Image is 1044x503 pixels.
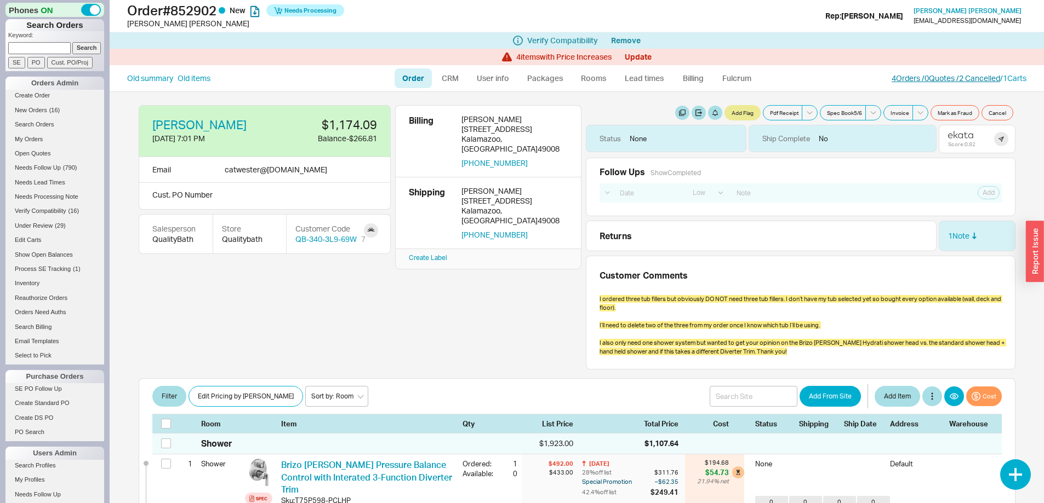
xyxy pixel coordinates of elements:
[600,134,621,143] div: Status
[800,386,861,407] button: Add From Site
[914,7,1022,15] span: [PERSON_NAME] [PERSON_NAME]
[5,148,104,159] a: Open Quotes
[820,105,866,120] button: Spec Book5/6
[762,134,810,143] div: Ship Complete
[281,459,452,495] a: Brizo [PERSON_NAME] Pressure Balance Control with Interated 3-Function Diverter Trim
[825,10,903,21] div: Rep: [PERSON_NAME]
[697,467,729,477] div: $54.73
[5,220,104,232] a: Under Review(29)
[630,134,647,143] div: None
[522,419,573,429] div: List Price
[8,57,25,68] input: SE
[461,230,528,240] button: [PHONE_NUMBER]
[600,269,1011,281] div: Customer Comments
[198,390,294,403] span: Edit Pricing by [PERSON_NAME]
[463,469,498,478] div: Available:
[966,386,1002,406] button: Cost
[361,234,366,245] div: 7
[844,419,886,429] div: Ship Date
[614,186,684,200] input: Date
[5,474,104,485] a: My Profiles
[179,454,192,473] div: 1
[5,397,104,409] a: Create Standard PO
[651,169,705,177] div: Show Completed
[162,390,177,403] span: Filter
[948,230,977,241] div: 1 Note
[674,68,712,88] a: Billing
[230,5,246,15] span: New
[5,307,104,318] a: Orders Need Auths
[755,459,795,496] div: None
[15,107,47,113] span: New Orders
[890,419,945,429] div: Address
[5,277,104,289] a: Inventory
[15,265,71,272] span: Process SE Tracking
[891,108,909,117] span: Invoice
[15,207,66,214] span: Verify Compatibility
[582,469,648,477] div: 28 % off list
[63,164,77,171] span: ( 790 )
[127,18,525,29] div: [PERSON_NAME] [PERSON_NAME]
[469,68,517,88] a: User info
[890,459,945,496] div: Default
[5,134,104,145] a: My Orders
[461,158,528,168] button: [PHONE_NUMBER]
[5,249,104,261] a: Show Open Balances
[409,253,447,262] a: Create Label
[15,193,78,200] span: Needs Processing Note
[127,3,525,18] h1: Order # 852902
[498,459,517,469] div: 1
[409,186,453,240] div: Shipping
[617,68,672,88] a: Lead times
[409,114,453,168] div: Billing
[189,386,303,407] button: Edit Pricing by [PERSON_NAME]
[201,419,241,429] div: Room
[989,108,1006,117] span: Cancel
[582,477,648,486] div: Special Promotion
[463,459,498,469] div: Ordered:
[47,57,93,68] input: Cust. PO/Proj
[5,77,104,90] div: Orders Admin
[710,386,797,407] input: Search Site
[611,36,641,45] button: Remove
[266,4,344,16] button: Needs Processing
[284,3,336,18] span: Needs Processing
[152,234,199,245] div: QualityBath
[73,265,80,272] span: ( 1 )
[434,68,466,88] a: CRM
[201,437,232,449] div: Shower
[715,68,760,88] a: Fulcrum
[809,390,852,403] span: Add From Site
[5,426,104,438] a: PO Search
[295,223,366,234] div: Customer Code
[827,108,862,117] span: Spec Book 5 / 6
[651,469,678,477] div: $311.76
[697,459,729,467] div: $194.68
[461,206,568,226] div: Kalamazoo , [GEOGRAPHIC_DATA] 49008
[948,141,975,147] div: Score: 0.82
[15,164,61,171] span: Needs Follow Up
[600,295,1006,355] span: I ordered three tub fillers but obviously DO NOT need three tub fillers. I don’t have my tub sele...
[892,73,1000,83] a: 4Orders /0Quotes /2 Cancelled
[272,133,377,144] div: Balance -$266.81
[651,487,678,497] div: $249.41
[222,234,277,245] div: Qualitybath
[983,188,995,197] span: Add
[461,196,568,206] div: [STREET_ADDRESS]
[982,105,1013,120] button: Cancel
[573,68,614,88] a: Rooms
[461,124,568,134] div: [STREET_ADDRESS]
[522,469,573,477] div: $433.00
[5,321,104,333] a: Search Billing
[697,477,729,485] div: 21.94 % net
[978,186,1000,199] button: Add
[589,459,609,469] div: [DATE]
[5,191,104,203] a: Needs Processing Note
[651,477,678,486] div: – $62.35
[600,230,932,242] div: Returns
[522,459,573,469] div: $492.00
[5,370,104,383] div: Purchase Orders
[225,164,327,176] div: catwester @ [DOMAIN_NAME]
[770,108,798,117] span: Pdf Receipt
[5,460,104,471] a: Search Profiles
